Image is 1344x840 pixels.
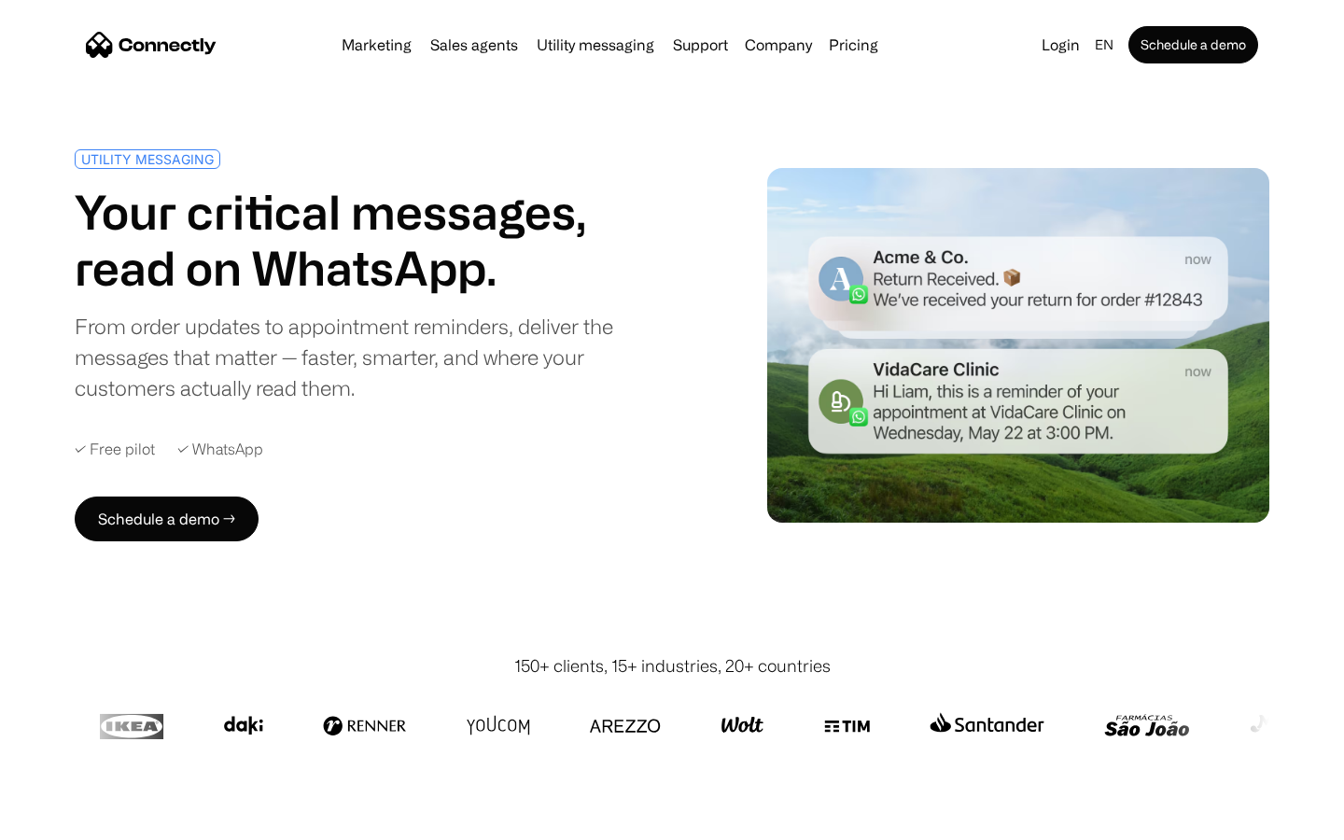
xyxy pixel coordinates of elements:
ul: Language list [37,807,112,833]
a: Schedule a demo [1128,26,1258,63]
div: en [1095,32,1113,58]
h1: Your critical messages, read on WhatsApp. [75,184,665,296]
a: Pricing [821,37,886,52]
div: Company [739,32,818,58]
div: ✓ Free pilot [75,441,155,458]
a: Sales agents [423,37,525,52]
div: en [1087,32,1125,58]
div: Company [745,32,812,58]
div: ✓ WhatsApp [177,441,263,458]
a: home [86,31,217,59]
div: From order updates to appointment reminders, deliver the messages that matter — faster, smarter, ... [75,311,665,403]
a: Marketing [334,37,419,52]
div: UTILITY MESSAGING [81,152,214,166]
a: Schedule a demo → [75,497,259,541]
a: Login [1034,32,1087,58]
a: Support [665,37,735,52]
div: 150+ clients, 15+ industries, 20+ countries [514,653,831,679]
aside: Language selected: English [19,805,112,833]
a: Utility messaging [529,37,662,52]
